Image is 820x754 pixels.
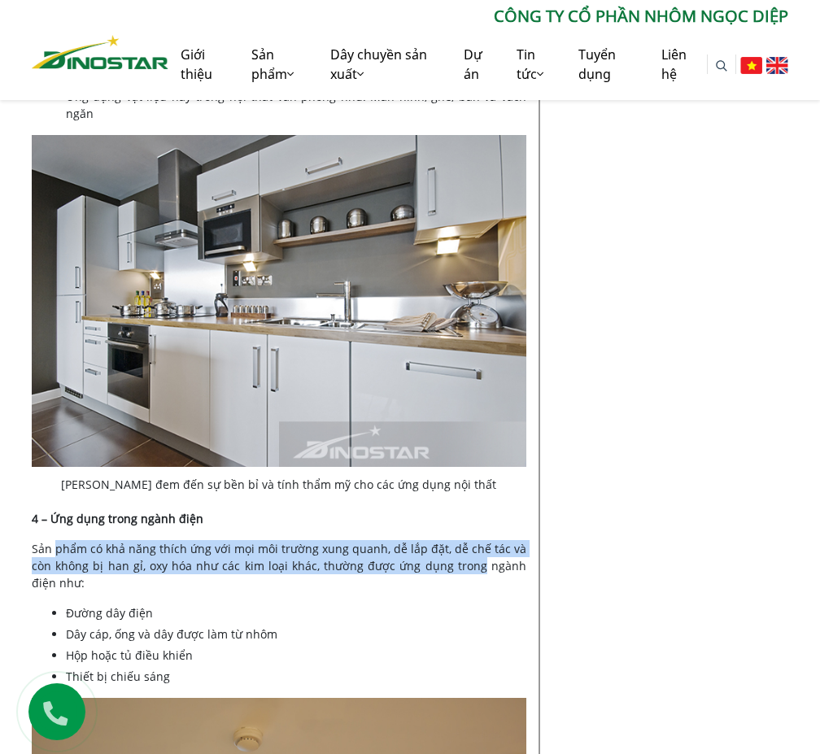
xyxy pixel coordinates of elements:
span: Thiết bị chiếu sáng [66,669,170,684]
span: Ứng dụng vật liệu này trong nội thất văn phòng như: Màn hình, ghế, bàn và vách ngăn [66,89,526,121]
span: Sản phẩm có khả năng thích ứng với mọi môi trường xung quanh, dễ lắp đặt, dễ chế tác và còn không... [32,541,526,591]
a: Sản phẩm [239,28,318,100]
a: Giới thiệu [168,28,239,100]
a: Dây chuyền sản xuất [318,28,451,100]
span: Hộp hoặc tủ điều khiển [66,647,193,663]
p: CÔNG TY CỔ PHẦN NHÔM NGỌC DIỆP [168,4,788,28]
figcaption: [PERSON_NAME] đem đến sự bền bỉ và tính thẩm mỹ cho các ứng dụng nội thất [32,476,526,493]
b: 4 – Ứng dụng trong ngành điện [32,511,203,526]
img: Tiếng Việt [740,57,762,74]
a: Dự án [451,28,504,100]
span: Đường dây điện [66,605,153,621]
img: Nội thất ứng dụng từ nhôm định hình [32,135,526,466]
a: Tuyển dụng [566,28,649,100]
img: English [766,57,788,74]
a: Liên hệ [649,28,707,100]
a: Tin tức [504,28,566,100]
span: Dây cáp, ống và dây được làm từ nhôm [66,626,277,642]
img: search [716,60,727,72]
img: Nhôm Dinostar [32,35,168,69]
